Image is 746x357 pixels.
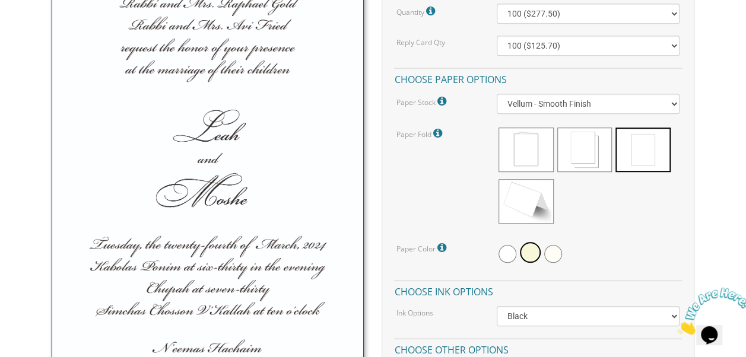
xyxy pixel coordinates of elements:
[394,68,682,88] h4: Choose paper options
[672,283,746,339] iframe: chat widget
[396,37,445,47] label: Reply Card Qty
[396,126,445,141] label: Paper Fold
[5,5,78,52] img: Chat attention grabber
[396,240,449,256] label: Paper Color
[396,94,449,109] label: Paper Stock
[396,308,433,318] label: Ink Options
[394,280,682,301] h4: Choose ink options
[396,4,438,19] label: Quantity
